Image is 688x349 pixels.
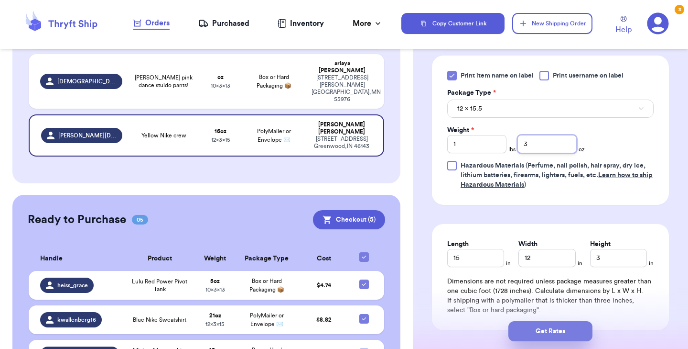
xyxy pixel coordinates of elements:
[210,278,220,284] strong: 5 oz
[447,296,654,315] p: If shipping with a polymailer that is thicker than three inches, select "Box or hard packaging".
[508,321,592,341] button: Get Rates
[553,71,623,80] span: Print username on label
[125,247,194,271] th: Product
[57,281,88,289] span: heiss_grace
[647,12,669,34] a: 3
[28,212,126,227] h2: Ready to Purchase
[590,239,611,249] label: Height
[317,282,331,288] span: $ 4.74
[132,215,148,225] span: 05
[401,13,505,34] button: Copy Customer Link
[205,287,225,293] span: 10 x 3 x 13
[198,18,249,29] a: Purchased
[236,247,298,271] th: Package Type
[457,104,482,113] span: 12 x 15.5
[579,146,585,153] span: oz
[298,247,349,271] th: Cost
[313,210,385,229] button: Checkout (5)
[250,313,284,327] span: PolyMailer or Envelope ✉️
[461,162,653,188] span: (Perfume, nail polish, hair spray, dry ice, lithium batteries, firearms, lighters, fuels, etc. )
[211,83,230,89] span: 10 x 3 x 13
[461,162,524,169] span: Hazardous Materials
[133,17,170,30] a: Orders
[215,128,226,134] strong: 16 oz
[461,71,534,80] span: Print item name on label
[578,259,582,267] span: in
[133,17,170,29] div: Orders
[141,132,186,139] span: Yellow Nike crew
[205,321,225,327] span: 12 x 3 x 15
[447,88,496,98] label: Package Type
[649,259,654,267] span: in
[57,316,96,324] span: kwallenberg16
[278,18,324,29] a: Inventory
[512,13,592,34] button: New Shipping Order
[312,135,372,150] div: [STREET_ADDRESS] Greenwood , IN 46143
[194,247,236,271] th: Weight
[58,132,117,139] span: [PERSON_NAME][DOMAIN_NAME]
[57,78,117,85] span: [DEMOGRAPHIC_DATA]
[40,254,63,264] span: Handle
[249,278,284,293] span: Box or Hard Packaging 📦
[506,259,511,267] span: in
[316,317,332,323] span: $ 8.82
[508,146,516,153] span: lbs
[312,74,373,103] div: [STREET_ADDRESS][PERSON_NAME] [GEOGRAPHIC_DATA] , MN 55976
[131,278,189,293] span: Lulu Red Power Pivot Tank
[133,316,186,324] span: Blue Nike Sweatshirt
[447,125,474,135] label: Weight
[257,128,291,143] span: PolyMailer or Envelope ✉️
[447,100,654,118] button: 12 x 15.5
[447,277,654,315] div: Dimensions are not required unless package measures greater than one cubic foot (1728 inches). Ca...
[134,74,193,89] span: [PERSON_NAME] pink dance stuido pants!
[518,239,537,249] label: Width
[257,74,291,89] span: Box or Hard Packaging 📦
[615,16,632,35] a: Help
[312,60,373,74] div: ariaya [PERSON_NAME]
[447,239,469,249] label: Length
[615,24,632,35] span: Help
[211,137,230,143] span: 12 x 3 x 15
[675,5,684,14] div: 3
[209,313,221,318] strong: 21 oz
[353,18,383,29] div: More
[217,74,224,80] strong: oz
[312,121,372,135] div: [PERSON_NAME] [PERSON_NAME]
